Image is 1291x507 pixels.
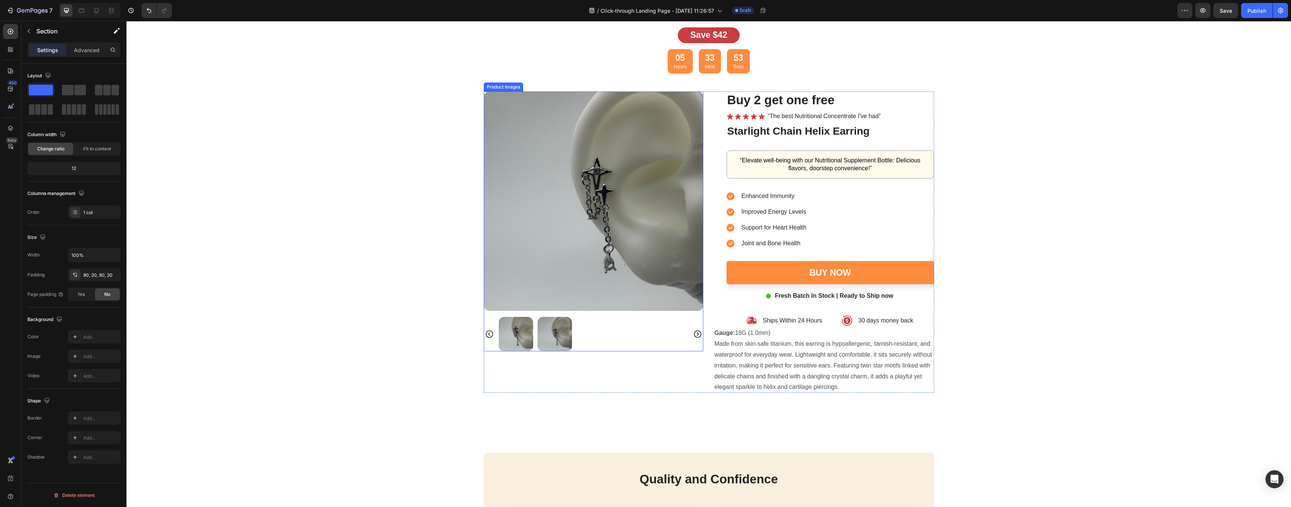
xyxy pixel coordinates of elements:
[83,334,119,340] div: Add...
[27,291,64,298] div: Page padding
[36,27,98,36] p: Section
[547,43,560,49] p: Hours
[27,232,47,243] div: Size
[68,248,120,262] input: Auto
[578,43,588,49] p: Mins
[27,209,40,216] div: Order
[27,434,42,441] div: Corner
[27,333,39,340] div: Color
[126,21,1291,507] iframe: Design area
[641,91,754,99] p: “The best Nutritional Concentrate I've had”
[606,31,617,43] div: 53
[588,309,609,315] strong: Gauge:
[615,186,680,195] p: Improved Energy Levels
[609,136,798,151] p: “Elevate well-being with our Nutritional Supplement Bottle: Delicious flavors, doorstep convenien...
[37,145,65,152] span: Change ratio
[83,272,119,279] div: 80, 20, 80, 20
[83,435,119,441] div: Add...
[6,137,18,143] div: Beta
[49,6,53,15] p: 7
[1220,7,1232,14] span: Save
[53,491,95,500] div: Delete element
[615,202,680,211] p: Support for Heart Health
[7,80,18,86] div: 450
[83,373,119,379] div: Add...
[359,63,395,69] div: Product Images
[37,46,58,54] p: Settings
[77,291,85,298] span: Yes
[683,246,725,258] div: Buy now
[600,240,808,263] button: Buy now
[1247,7,1266,15] div: Publish
[27,454,45,460] div: Shadow
[83,454,119,461] div: Add...
[588,309,644,315] span: 18G (1.0mm)
[1265,470,1283,488] div: Open Intercom Messenger
[600,70,808,88] h2: Buy 2 get one free
[600,7,714,15] span: Click-through Landing Page - [DATE] 11:26:57
[83,145,111,152] span: Fit to content
[740,7,751,14] span: Draft
[83,415,119,422] div: Add...
[27,372,39,379] div: Video
[104,291,110,298] span: No
[636,295,695,304] p: Ships Within 24 Hours
[29,163,119,174] div: 12
[732,295,787,304] p: 30 days money back
[615,218,680,227] p: Joint and Bone Health
[615,171,680,180] p: Enhanced Immunity
[1241,3,1273,18] button: Publish
[27,271,45,278] div: Padding
[358,309,367,318] button: Carousel Back Arrow
[27,353,41,360] div: Image
[606,43,617,49] p: Secs
[27,71,53,81] div: Layout
[83,353,119,360] div: Add...
[588,319,806,369] p: Made from skin-safe titanium, this earring is hypoallergenic, tarnish-resistant, and waterproof f...
[27,315,64,325] div: Background
[27,130,67,140] div: Column width
[27,415,42,421] div: Border
[83,209,119,216] div: 1 col
[567,309,576,318] button: Carousel Next Arrow
[27,252,40,258] div: Width
[1213,3,1238,18] button: Save
[3,3,56,18] button: 7
[597,7,599,15] span: /
[547,31,560,43] div: 05
[27,189,86,199] div: Columns management
[578,31,588,43] div: 33
[649,270,767,279] p: Fresh Batch In Stock | Ready to Ship now
[141,3,172,18] div: Undo/Redo
[27,396,51,406] div: Shape
[562,175,571,184] button: Carousel Next Arrow
[27,489,120,501] button: Delete element
[74,46,99,54] p: Advanced
[375,450,790,467] h2: Quality and Confidence
[600,103,808,117] h2: Starlight Chain Helix Earring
